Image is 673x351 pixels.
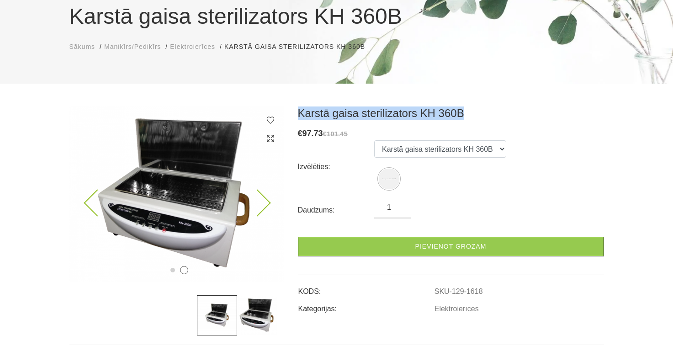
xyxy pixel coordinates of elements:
[170,268,175,272] button: 1 of 2
[298,106,604,120] h3: Karstā gaisa sterilizators KH 360B
[298,203,375,218] div: Daudzums:
[435,287,483,296] a: SKU-129-1618
[170,43,215,50] span: Elektroierīces
[298,160,375,174] div: Izvēlēties:
[104,42,161,52] a: Manikīrs/Pedikīrs
[298,297,434,314] td: Kategorijas:
[224,42,374,52] li: Karstā gaisa sterilizators KH 360B
[298,237,604,256] a: Pievienot grozam
[180,266,188,274] button: 2 of 2
[197,295,237,335] img: ...
[323,130,348,138] s: €101.45
[298,280,434,297] td: KODS:
[69,42,95,52] a: Sākums
[170,42,215,52] a: Elektroierīces
[379,169,399,189] img: Karstā gaisa sterilizators KH 360B
[302,129,323,138] span: 97.73
[435,305,479,313] a: Elektroierīces
[104,43,161,50] span: Manikīrs/Pedikīrs
[69,43,95,50] span: Sākums
[69,106,284,282] img: ...
[237,295,277,335] img: ...
[298,129,302,138] span: €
